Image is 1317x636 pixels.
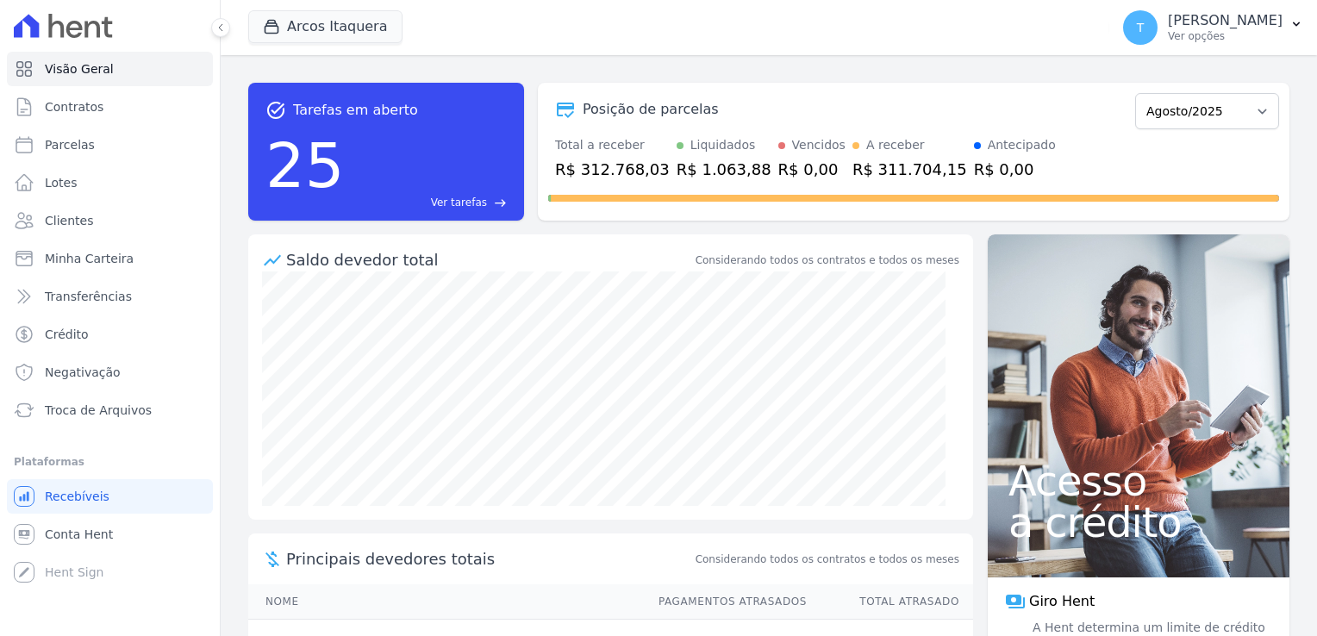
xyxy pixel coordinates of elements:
[7,517,213,552] a: Conta Hent
[7,241,213,276] a: Minha Carteira
[45,212,93,229] span: Clientes
[677,158,771,181] div: R$ 1.063,88
[974,158,1056,181] div: R$ 0,00
[555,136,670,154] div: Total a receber
[45,364,121,381] span: Negativação
[265,100,286,121] span: task_alt
[293,100,418,121] span: Tarefas em aberto
[286,248,692,271] div: Saldo devedor total
[642,584,808,620] th: Pagamentos Atrasados
[14,452,206,472] div: Plataformas
[45,136,95,153] span: Parcelas
[45,488,109,505] span: Recebíveis
[7,165,213,200] a: Lotes
[866,136,925,154] div: A receber
[45,288,132,305] span: Transferências
[7,90,213,124] a: Contratos
[583,99,719,120] div: Posição de parcelas
[248,584,642,620] th: Nome
[808,584,973,620] th: Total Atrasado
[1137,22,1145,34] span: T
[1008,460,1269,502] span: Acesso
[1029,591,1095,612] span: Giro Hent
[7,393,213,427] a: Troca de Arquivos
[248,10,403,43] button: Arcos Itaquera
[7,52,213,86] a: Visão Geral
[7,355,213,390] a: Negativação
[45,98,103,115] span: Contratos
[988,136,1056,154] div: Antecipado
[7,128,213,162] a: Parcelas
[7,203,213,238] a: Clientes
[45,402,152,419] span: Troca de Arquivos
[7,479,213,514] a: Recebíveis
[1008,502,1269,543] span: a crédito
[778,158,846,181] div: R$ 0,00
[45,174,78,191] span: Lotes
[45,250,134,267] span: Minha Carteira
[1168,29,1283,43] p: Ver opções
[1168,12,1283,29] p: [PERSON_NAME]
[7,317,213,352] a: Crédito
[45,60,114,78] span: Visão Geral
[431,195,487,210] span: Ver tarefas
[494,196,507,209] span: east
[690,136,756,154] div: Liquidados
[7,279,213,314] a: Transferências
[45,526,113,543] span: Conta Hent
[792,136,846,154] div: Vencidos
[696,253,959,268] div: Considerando todos os contratos e todos os meses
[1109,3,1317,52] button: T [PERSON_NAME] Ver opções
[45,326,89,343] span: Crédito
[696,552,959,567] span: Considerando todos os contratos e todos os meses
[555,158,670,181] div: R$ 312.768,03
[352,195,507,210] a: Ver tarefas east
[286,547,692,571] span: Principais devedores totais
[852,158,967,181] div: R$ 311.704,15
[265,121,345,210] div: 25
